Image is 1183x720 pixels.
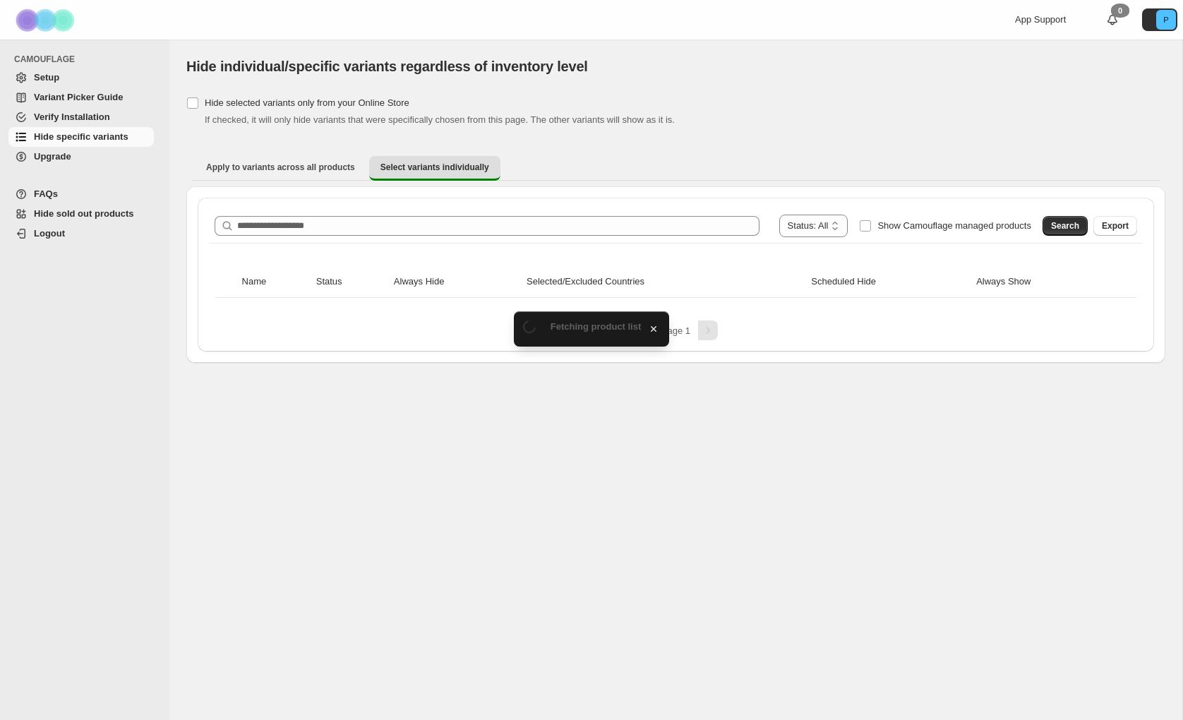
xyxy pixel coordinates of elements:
[11,1,82,40] img: Camouflage
[34,112,110,122] span: Verify Installation
[8,68,154,88] a: Setup
[34,208,134,219] span: Hide sold out products
[238,266,312,298] th: Name
[205,114,675,125] span: If checked, it will only hide variants that were specifically chosen from this page. The other va...
[34,228,65,239] span: Logout
[34,188,58,199] span: FAQs
[8,107,154,127] a: Verify Installation
[390,266,522,298] th: Always Hide
[1163,16,1168,24] text: P
[186,186,1165,363] div: Select variants individually
[186,59,588,74] span: Hide individual/specific variants regardless of inventory level
[1105,13,1119,27] a: 0
[877,220,1031,231] span: Show Camouflage managed products
[209,320,1143,340] nav: Pagination
[8,127,154,147] a: Hide specific variants
[8,88,154,107] a: Variant Picker Guide
[661,325,690,336] span: Page 1
[1142,8,1177,31] button: Avatar with initials P
[8,147,154,167] a: Upgrade
[551,321,642,332] span: Fetching product list
[206,162,355,173] span: Apply to variants across all products
[1111,4,1129,18] div: 0
[369,156,500,181] button: Select variants individually
[8,204,154,224] a: Hide sold out products
[807,266,972,298] th: Scheduled Hide
[312,266,390,298] th: Status
[34,151,71,162] span: Upgrade
[522,266,807,298] th: Selected/Excluded Countries
[8,224,154,244] a: Logout
[14,54,160,65] span: CAMOUFLAGE
[1043,216,1088,236] button: Search
[1015,14,1066,25] span: App Support
[34,131,128,142] span: Hide specific variants
[1102,220,1129,232] span: Export
[205,97,409,108] span: Hide selected variants only from your Online Store
[972,266,1114,298] th: Always Show
[34,72,59,83] span: Setup
[1156,10,1176,30] span: Avatar with initials P
[195,156,366,179] button: Apply to variants across all products
[8,184,154,204] a: FAQs
[1051,220,1079,232] span: Search
[380,162,489,173] span: Select variants individually
[34,92,123,102] span: Variant Picker Guide
[1093,216,1137,236] button: Export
